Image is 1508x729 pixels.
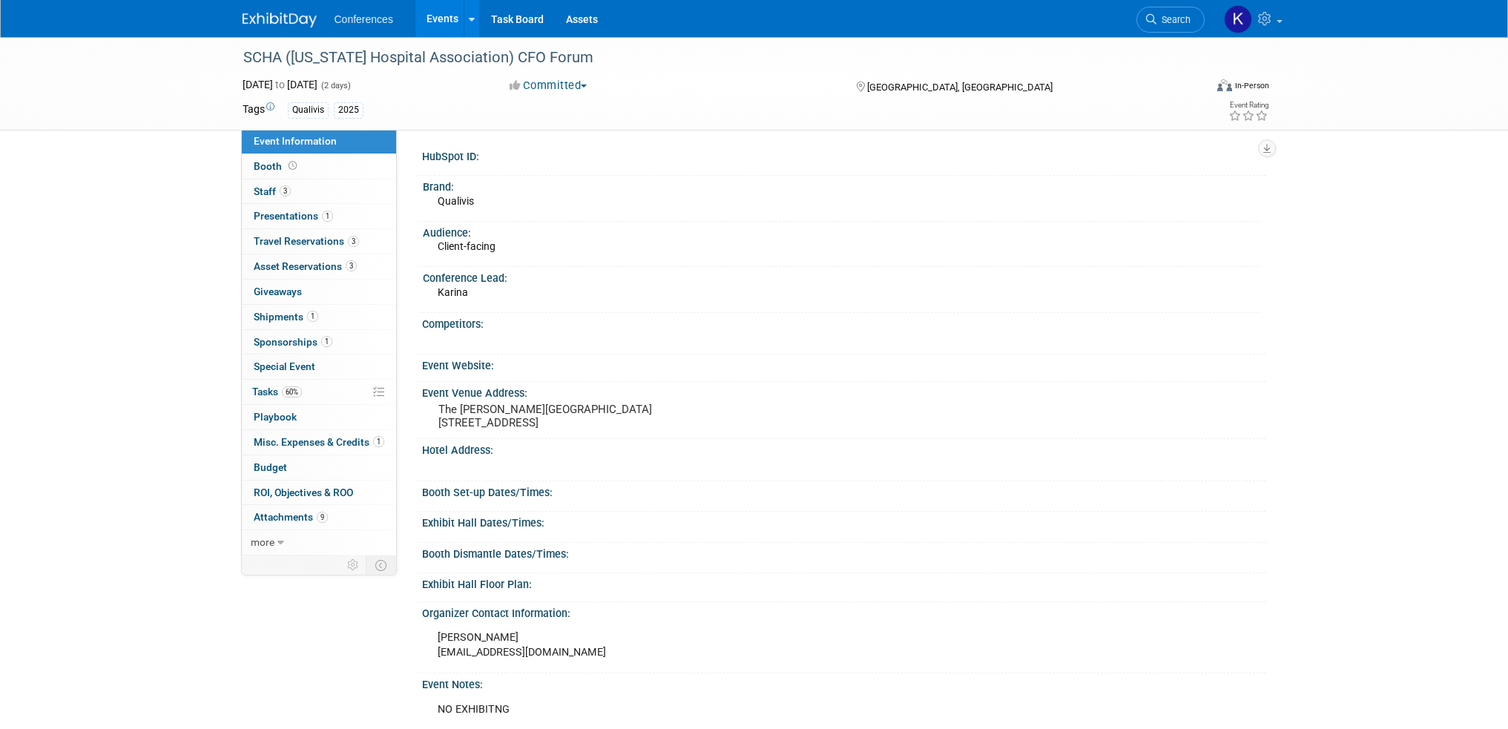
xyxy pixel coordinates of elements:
[242,481,396,505] a: ROI, Objectives & ROO
[242,330,396,354] a: Sponsorships1
[422,145,1266,164] div: HubSpot ID:
[346,260,357,271] span: 3
[1136,7,1205,33] a: Search
[373,436,384,447] span: 1
[242,280,396,304] a: Giveaways
[438,195,474,207] span: Qualivis
[1156,14,1191,25] span: Search
[288,102,329,118] div: Qualivis
[243,79,317,90] span: [DATE] [DATE]
[254,436,384,448] span: Misc. Expenses & Credits
[1228,102,1268,109] div: Event Rating
[422,573,1266,592] div: Exhibit Hall Floor Plan:
[1224,5,1252,33] img: Katie Widhelm
[422,481,1266,500] div: Booth Set-up Dates/Times:
[427,623,1102,667] div: [PERSON_NAME] [EMAIL_ADDRESS][DOMAIN_NAME]
[422,439,1266,458] div: Hotel Address:
[438,240,495,252] span: Client-facing
[423,267,1260,286] div: Conference Lead:
[273,79,287,90] span: to
[242,204,396,228] a: Presentations1
[422,543,1266,561] div: Booth Dismantle Dates/Times:
[254,260,357,272] span: Asset Reservations
[238,44,1182,71] div: SCHA ([US_STATE] Hospital Association) CFO Forum
[254,461,287,473] span: Budget
[254,160,300,172] span: Booth
[242,305,396,329] a: Shipments1
[280,185,291,197] span: 3
[423,176,1260,194] div: Brand:
[867,82,1053,93] span: [GEOGRAPHIC_DATA], [GEOGRAPHIC_DATA]
[254,311,318,323] span: Shipments
[1234,80,1269,91] div: In-Person
[366,555,396,575] td: Toggle Event Tabs
[321,336,332,347] span: 1
[242,430,396,455] a: Misc. Expenses & Credits1
[422,382,1266,400] div: Event Venue Address:
[334,102,363,118] div: 2025
[1217,79,1232,91] img: Format-Inperson.png
[422,512,1266,530] div: Exhibit Hall Dates/Times:
[348,236,359,247] span: 3
[242,380,396,404] a: Tasks60%
[254,511,328,523] span: Attachments
[254,360,315,372] span: Special Event
[504,78,593,93] button: Committed
[242,129,396,154] a: Event Information
[307,311,318,322] span: 1
[242,530,396,555] a: more
[438,286,468,298] span: Karina
[242,505,396,530] a: Attachments9
[438,403,757,429] pre: The [PERSON_NAME][GEOGRAPHIC_DATA] [STREET_ADDRESS]
[317,512,328,523] span: 9
[282,386,302,398] span: 60%
[243,13,317,27] img: ExhibitDay
[422,313,1266,331] div: Competitors:
[242,179,396,204] a: Staff3
[242,354,396,379] a: Special Event
[251,536,274,548] span: more
[254,286,302,297] span: Giveaways
[243,102,274,119] td: Tags
[254,235,359,247] span: Travel Reservations
[254,336,332,348] span: Sponsorships
[242,405,396,429] a: Playbook
[335,13,393,25] span: Conferences
[422,673,1266,692] div: Event Notes:
[254,411,297,423] span: Playbook
[1117,77,1270,99] div: Event Format
[242,229,396,254] a: Travel Reservations3
[320,81,351,90] span: (2 days)
[422,354,1266,373] div: Event Website:
[254,185,291,197] span: Staff
[322,211,333,222] span: 1
[252,386,302,398] span: Tasks
[242,254,396,279] a: Asset Reservations3
[254,210,333,222] span: Presentations
[422,602,1266,621] div: Organizer Contact Information:
[254,135,337,147] span: Event Information
[242,154,396,179] a: Booth
[254,486,353,498] span: ROI, Objectives & ROO
[423,222,1260,240] div: Audience:
[242,455,396,480] a: Budget
[286,160,300,171] span: Booth not reserved yet
[340,555,366,575] td: Personalize Event Tab Strip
